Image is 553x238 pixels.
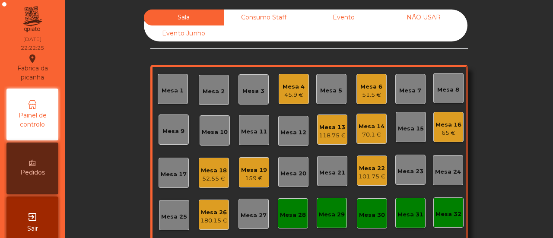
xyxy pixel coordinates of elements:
[161,170,187,179] div: Mesa 17
[360,83,382,91] div: Mesa 6
[319,131,346,140] div: 118.75 €
[161,213,187,221] div: Mesa 25
[27,212,38,222] i: exit_to_app
[224,10,304,25] div: Consumo Staff
[200,208,227,217] div: Mesa 26
[319,210,345,219] div: Mesa 29
[319,123,346,132] div: Mesa 13
[283,83,305,91] div: Mesa 4
[241,166,267,175] div: Mesa 19
[359,164,385,173] div: Mesa 22
[359,130,385,139] div: 70.1 €
[241,127,267,136] div: Mesa 11
[320,86,342,95] div: Mesa 5
[397,210,423,219] div: Mesa 31
[144,25,224,41] div: Evento Junho
[397,167,423,176] div: Mesa 23
[241,211,267,220] div: Mesa 27
[359,211,385,219] div: Mesa 30
[200,216,227,225] div: 180.15 €
[22,4,43,35] img: qpiato
[359,122,385,131] div: Mesa 14
[435,210,461,219] div: Mesa 32
[242,87,264,95] div: Mesa 3
[384,10,464,25] div: NÃO USAR
[399,86,421,95] div: Mesa 7
[359,172,385,181] div: 101.75 €
[283,91,305,99] div: 45.9 €
[27,54,38,64] i: location_on
[23,35,41,43] div: [DATE]
[21,44,44,52] div: 22:22:25
[201,175,227,183] div: 52.55 €
[241,174,267,183] div: 159 €
[27,224,38,233] span: Sair
[280,128,306,137] div: Mesa 12
[201,166,227,175] div: Mesa 18
[280,211,306,219] div: Mesa 28
[162,127,184,136] div: Mesa 9
[7,54,58,82] div: Fabrica da picanha
[319,168,345,177] div: Mesa 21
[20,168,45,177] span: Pedidos
[203,87,225,96] div: Mesa 2
[162,86,184,95] div: Mesa 1
[144,10,224,25] div: Sala
[437,86,459,94] div: Mesa 8
[280,169,306,178] div: Mesa 20
[9,111,56,129] span: Painel de controlo
[360,91,382,99] div: 51.5 €
[202,128,228,136] div: Mesa 10
[398,124,424,133] div: Mesa 15
[435,129,461,137] div: 65 €
[435,121,461,129] div: Mesa 16
[435,168,461,176] div: Mesa 24
[304,10,384,25] div: Evento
